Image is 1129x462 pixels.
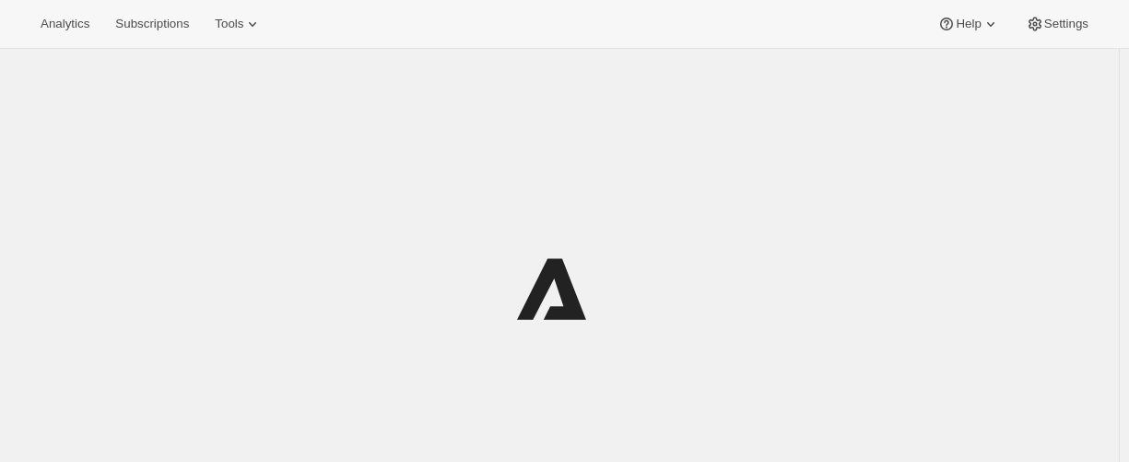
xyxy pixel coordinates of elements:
span: Subscriptions [115,17,189,31]
button: Settings [1015,11,1100,37]
button: Help [926,11,1010,37]
span: Analytics [41,17,89,31]
span: Help [956,17,981,31]
button: Analytics [29,11,100,37]
span: Tools [215,17,243,31]
span: Settings [1044,17,1088,31]
button: Subscriptions [104,11,200,37]
button: Tools [204,11,273,37]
